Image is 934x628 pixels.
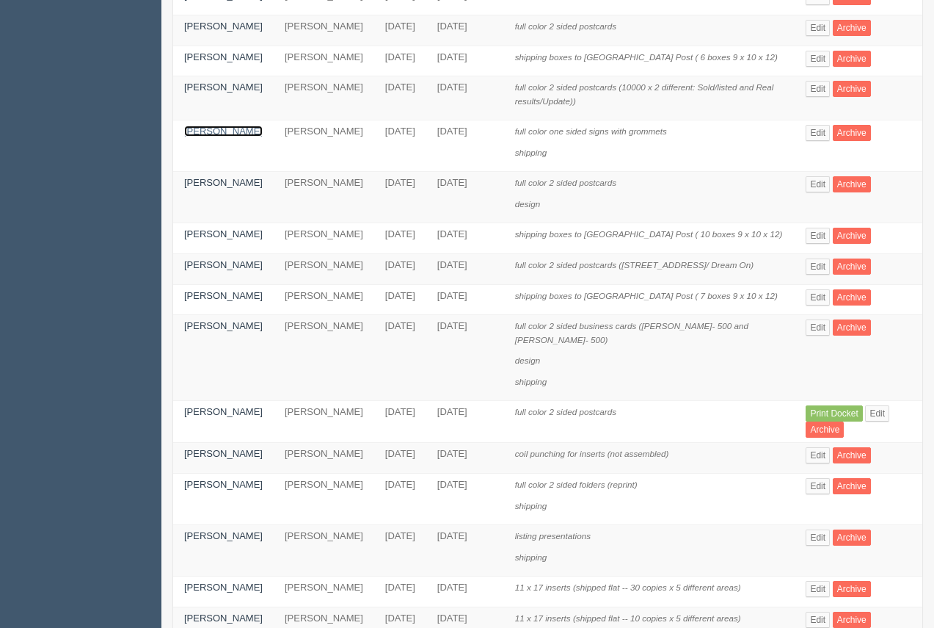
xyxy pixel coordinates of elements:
a: [PERSON_NAME] [184,530,263,541]
a: [PERSON_NAME] [184,448,263,459]
a: Archive [833,289,871,306]
i: full color 2 sided folders (reprint) [515,480,638,489]
td: [PERSON_NAME] [274,254,374,285]
td: [DATE] [374,401,426,443]
td: [DATE] [374,284,426,315]
td: [PERSON_NAME] [274,120,374,172]
td: [PERSON_NAME] [274,401,374,443]
td: [PERSON_NAME] [274,525,374,577]
a: Edit [806,51,830,67]
td: [DATE] [426,284,504,315]
td: [DATE] [374,223,426,254]
a: [PERSON_NAME] [184,320,263,331]
td: [PERSON_NAME] [274,284,374,315]
td: [DATE] [374,120,426,172]
a: Archive [833,228,871,244]
a: Archive [833,612,871,628]
i: shipping boxes to [GEOGRAPHIC_DATA] Post ( 7 boxes 9 x 10 x 12) [515,291,778,300]
i: listing presentations [515,531,591,541]
td: [DATE] [426,46,504,76]
a: [PERSON_NAME] [184,582,263,593]
td: [DATE] [426,172,504,223]
td: [PERSON_NAME] [274,443,374,474]
a: Archive [833,125,871,141]
a: [PERSON_NAME] [184,479,263,490]
td: [DATE] [426,577,504,607]
td: [DATE] [426,443,504,474]
i: full color 2 sided postcards [515,21,616,31]
a: Archive [833,447,871,463]
a: Archive [833,81,871,97]
td: [DATE] [374,315,426,401]
td: [DATE] [426,525,504,577]
td: [PERSON_NAME] [274,172,374,223]
a: Edit [806,125,830,141]
td: [DATE] [374,76,426,120]
a: [PERSON_NAME] [184,406,263,417]
i: shipping boxes to [GEOGRAPHIC_DATA] Post ( 6 boxes 9 x 10 x 12) [515,52,778,62]
i: 11 x 17 inserts (shipped flat -- 30 copies x 5 different areas) [515,582,741,592]
td: [DATE] [374,172,426,223]
a: Print Docket [806,405,862,422]
a: [PERSON_NAME] [184,290,263,301]
a: Edit [806,612,830,628]
i: shipping boxes to [GEOGRAPHIC_DATA] Post ( 10 boxes 9 x 10 x 12) [515,229,783,239]
a: [PERSON_NAME] [184,51,263,62]
a: Edit [806,581,830,597]
td: [DATE] [426,401,504,443]
i: coil punching for inserts (not assembled) [515,449,669,458]
a: [PERSON_NAME] [184,82,263,93]
td: [DATE] [374,473,426,524]
i: design [515,355,540,365]
i: shipping [515,148,547,157]
a: Edit [806,228,830,244]
a: Archive [833,581,871,597]
td: [PERSON_NAME] [274,473,374,524]
td: [DATE] [374,254,426,285]
i: shipping [515,377,547,386]
a: [PERSON_NAME] [184,21,263,32]
a: Archive [806,422,844,438]
td: [PERSON_NAME] [274,15,374,46]
a: Archive [833,530,871,546]
td: [DATE] [426,315,504,401]
i: full color 2 sided business cards ([PERSON_NAME]- 500 and [PERSON_NAME]- 500) [515,321,748,344]
td: [PERSON_NAME] [274,76,374,120]
a: Archive [833,176,871,192]
td: [DATE] [426,473,504,524]
td: [DATE] [426,76,504,120]
a: Edit [806,81,830,97]
a: Edit [806,289,830,306]
td: [PERSON_NAME] [274,577,374,607]
i: full color 2 sided postcards (10000 x 2 different: Sold/listed and Real results/Update)) [515,82,774,106]
td: [DATE] [426,254,504,285]
td: [DATE] [426,223,504,254]
a: Archive [833,20,871,36]
td: [DATE] [426,15,504,46]
a: Archive [833,259,871,275]
a: Edit [806,447,830,463]
td: [PERSON_NAME] [274,223,374,254]
i: full color one sided signs with grommets [515,126,667,136]
td: [PERSON_NAME] [274,315,374,401]
a: Edit [806,176,830,192]
i: shipping [515,552,547,562]
i: full color 2 sided postcards ([STREET_ADDRESS]/ Dream On) [515,260,754,270]
td: [DATE] [374,443,426,474]
a: Edit [806,259,830,275]
a: Archive [833,478,871,494]
a: Edit [806,530,830,546]
a: [PERSON_NAME] [184,228,263,239]
td: [DATE] [426,120,504,172]
a: Archive [833,51,871,67]
i: design [515,199,540,209]
a: Edit [806,320,830,336]
i: shipping [515,501,547,510]
a: [PERSON_NAME] [184,259,263,270]
i: 11 x 17 inserts (shipped flat -- 10 copies x 5 different areas) [515,613,741,623]
a: [PERSON_NAME] [184,613,263,624]
a: Edit [806,478,830,494]
a: Archive [833,320,871,336]
td: [DATE] [374,15,426,46]
td: [DATE] [374,577,426,607]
